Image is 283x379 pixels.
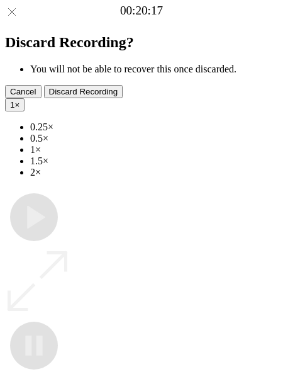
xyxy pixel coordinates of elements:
[120,4,163,18] a: 00:20:17
[30,167,278,178] li: 2×
[30,64,278,75] li: You will not be able to recover this once discarded.
[30,122,278,133] li: 0.25×
[30,144,278,156] li: 1×
[5,98,25,111] button: 1×
[5,34,278,51] h2: Discard Recording?
[30,133,278,144] li: 0.5×
[30,156,278,167] li: 1.5×
[44,85,123,98] button: Discard Recording
[10,100,14,110] span: 1
[5,85,42,98] button: Cancel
